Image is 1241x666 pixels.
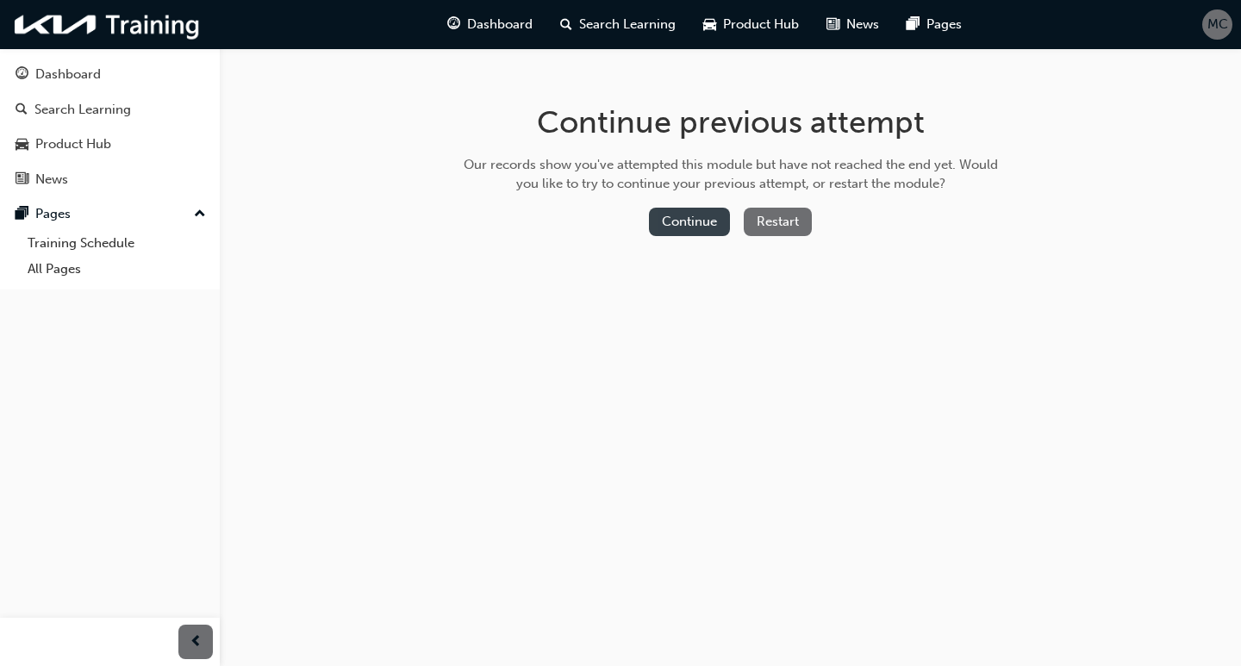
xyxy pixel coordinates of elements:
[35,204,71,224] div: Pages
[846,15,879,34] span: News
[1202,9,1232,40] button: MC
[7,198,213,230] button: Pages
[744,208,812,236] button: Restart
[16,207,28,222] span: pages-icon
[1207,15,1228,34] span: MC
[35,170,68,190] div: News
[7,55,213,198] button: DashboardSearch LearningProduct HubNews
[34,100,131,120] div: Search Learning
[826,14,839,35] span: news-icon
[926,15,962,34] span: Pages
[813,7,893,42] a: news-iconNews
[689,7,813,42] a: car-iconProduct Hub
[7,164,213,196] a: News
[893,7,976,42] a: pages-iconPages
[447,14,460,35] span: guage-icon
[723,15,799,34] span: Product Hub
[433,7,546,42] a: guage-iconDashboard
[579,15,676,34] span: Search Learning
[21,230,213,257] a: Training Schedule
[16,137,28,152] span: car-icon
[194,203,206,226] span: up-icon
[7,128,213,160] a: Product Hub
[16,67,28,83] span: guage-icon
[467,15,533,34] span: Dashboard
[16,103,28,118] span: search-icon
[649,208,730,236] button: Continue
[9,7,207,42] img: kia-training
[907,14,920,35] span: pages-icon
[546,7,689,42] a: search-iconSearch Learning
[190,632,203,653] span: prev-icon
[21,256,213,283] a: All Pages
[16,172,28,188] span: news-icon
[7,59,213,90] a: Dashboard
[703,14,716,35] span: car-icon
[458,155,1004,194] div: Our records show you've attempted this module but have not reached the end yet. Would you like to...
[458,103,1004,141] h1: Continue previous attempt
[35,134,111,154] div: Product Hub
[35,65,101,84] div: Dashboard
[560,14,572,35] span: search-icon
[7,94,213,126] a: Search Learning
